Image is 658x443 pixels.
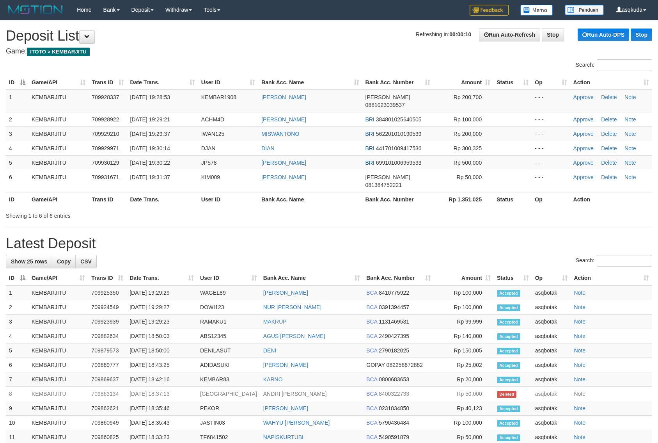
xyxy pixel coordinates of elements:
[127,192,198,206] th: Date Trans.
[379,405,409,411] span: Copy 0231834850 to clipboard
[497,420,520,427] span: Accepted
[366,362,385,368] span: GOPAY
[497,304,520,311] span: Accepted
[365,116,374,123] span: BRI
[6,141,28,155] td: 4
[6,285,28,300] td: 1
[597,59,652,71] input: Search:
[28,329,88,343] td: KEMBARJITU
[28,300,88,315] td: KEMBARJITU
[28,141,89,155] td: KEMBARJITU
[6,170,28,192] td: 6
[433,75,493,90] th: Amount: activate to sort column ascending
[532,315,571,329] td: asqbotak
[6,126,28,141] td: 3
[454,160,482,166] span: Rp 500,000
[631,28,652,41] a: Stop
[574,362,585,368] a: Note
[532,401,571,416] td: asqbotak
[434,416,493,430] td: Rp 100,000
[6,329,28,343] td: 4
[130,145,170,151] span: [DATE] 19:30:14
[434,315,493,329] td: Rp 99,999
[366,405,377,411] span: BCA
[263,290,308,296] a: [PERSON_NAME]
[574,420,585,426] a: Note
[493,192,532,206] th: Status
[6,155,28,170] td: 5
[532,329,571,343] td: asqbotak
[201,131,224,137] span: IWAN125
[6,372,28,387] td: 7
[366,333,377,339] span: BCA
[573,94,594,100] a: Approve
[573,131,594,137] a: Approve
[532,358,571,372] td: asqbotak
[379,376,409,383] span: Copy 0800683653 to clipboard
[365,131,374,137] span: BRI
[454,116,482,123] span: Rp 100,000
[379,420,409,426] span: Copy 5790436484 to clipboard
[126,285,197,300] td: [DATE] 19:29:29
[497,319,520,326] span: Accepted
[365,160,374,166] span: BRI
[263,362,308,368] a: [PERSON_NAME]
[6,416,28,430] td: 10
[574,434,585,440] a: Note
[197,329,260,343] td: ABS12345
[126,343,197,358] td: [DATE] 18:50:00
[88,300,126,315] td: 709924549
[494,271,532,285] th: Status: activate to sort column ascending
[28,192,89,206] th: Game/API
[6,112,28,126] td: 2
[574,318,585,325] a: Note
[28,90,89,112] td: KEMBARJITU
[263,420,330,426] a: WAHYU [PERSON_NAME]
[434,372,493,387] td: Rp 20,000
[434,285,493,300] td: Rp 100,000
[201,145,216,151] span: DJAN
[576,59,652,71] label: Search:
[57,258,71,265] span: Copy
[376,160,422,166] span: Copy 699101006959533 to clipboard
[263,333,325,339] a: AGUS [PERSON_NAME]
[532,75,570,90] th: Op: activate to sort column ascending
[28,372,88,387] td: KEMBARJITU
[263,391,327,397] a: ANDRI [PERSON_NAME]
[479,28,540,41] a: Run Auto-Refresh
[6,28,652,44] h1: Deposit List
[263,347,276,354] a: DENI
[130,116,170,123] span: [DATE] 19:29:21
[88,358,126,372] td: 709869777
[433,192,493,206] th: Rp 1.351.025
[88,315,126,329] td: 709923939
[6,209,268,220] div: Showing 1 to 6 of 6 entries
[88,372,126,387] td: 709869637
[126,387,197,401] td: [DATE] 18:37:13
[127,75,198,90] th: Date Trans.: activate to sort column ascending
[434,358,493,372] td: Rp 25,002
[532,271,571,285] th: Op: activate to sort column ascending
[92,94,119,100] span: 709928337
[88,271,126,285] th: Trans ID: activate to sort column ascending
[365,145,374,151] span: BRI
[457,174,482,180] span: Rp 50,000
[624,131,636,137] a: Note
[6,4,65,16] img: MOTION_logo.png
[261,174,306,180] a: [PERSON_NAME]
[624,174,636,180] a: Note
[126,315,197,329] td: [DATE] 19:29:23
[624,94,636,100] a: Note
[88,416,126,430] td: 709860949
[571,271,652,285] th: Action: activate to sort column ascending
[362,75,433,90] th: Bank Acc. Number: activate to sort column ascending
[28,155,89,170] td: KEMBARJITU
[366,304,377,310] span: BCA
[6,300,28,315] td: 2
[470,5,509,16] img: Feedback.jpg
[197,315,260,329] td: RAMAKU1
[126,271,197,285] th: Date Trans.: activate to sort column ascending
[365,102,405,108] span: Copy 0881023039537 to clipboard
[27,48,90,56] span: ITOTO > KEMBARJITU
[261,160,306,166] a: [PERSON_NAME]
